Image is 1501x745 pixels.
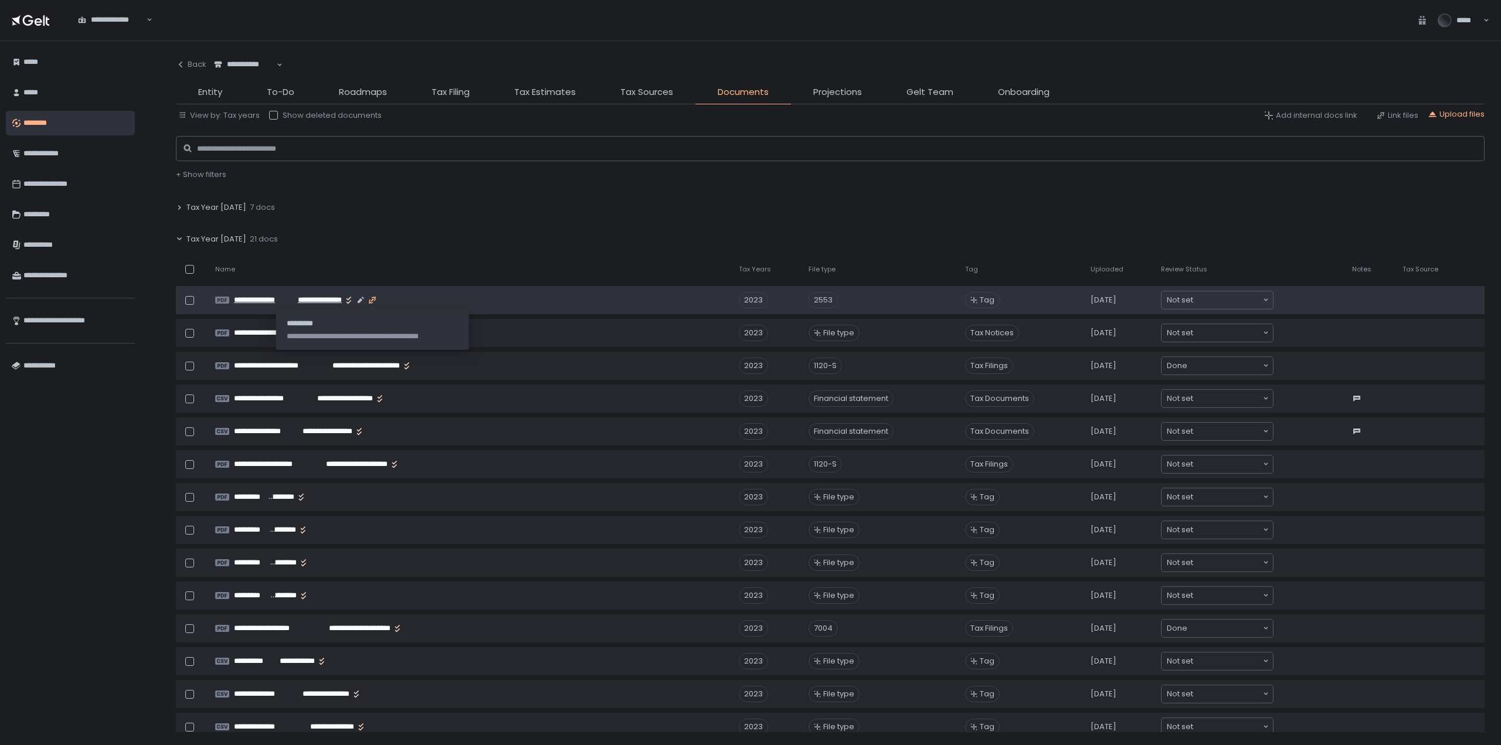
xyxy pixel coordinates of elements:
[739,325,768,341] div: 2023
[739,620,768,637] div: 2023
[339,86,387,99] span: Roadmaps
[906,86,953,99] span: Gelt Team
[70,8,152,32] div: Search for option
[1167,458,1193,470] span: Not set
[998,86,1050,99] span: Onboarding
[965,325,1019,341] span: Tax Notices
[1428,109,1485,120] button: Upload files
[1162,423,1273,440] div: Search for option
[739,358,768,374] div: 2023
[739,489,768,505] div: 2023
[1162,685,1273,703] div: Search for option
[1091,360,1116,371] span: [DATE]
[1193,294,1262,306] input: Search for option
[1193,590,1262,601] input: Search for option
[1091,623,1116,634] span: [DATE]
[965,358,1013,374] span: Tax Filings
[739,587,768,604] div: 2023
[739,653,768,669] div: 2023
[1162,554,1273,571] div: Search for option
[1162,587,1273,604] div: Search for option
[1091,689,1116,699] span: [DATE]
[809,390,894,407] div: Financial statement
[267,86,294,99] span: To-Do
[620,86,673,99] span: Tax Sources
[809,358,842,374] div: 1120-S
[1167,524,1193,536] span: Not set
[1162,357,1273,375] div: Search for option
[813,86,862,99] span: Projections
[1162,620,1273,637] div: Search for option
[1161,265,1207,274] span: Review Status
[809,620,838,637] div: 7004
[1091,426,1116,437] span: [DATE]
[1167,393,1193,404] span: Not set
[1352,265,1371,274] span: Notes
[514,86,576,99] span: Tax Estimates
[78,25,145,37] input: Search for option
[1187,360,1262,372] input: Search for option
[809,423,894,440] div: Financial statement
[739,265,771,274] span: Tax Years
[1402,265,1438,274] span: Tax Source
[823,722,854,732] span: File type
[214,70,276,81] input: Search for option
[1091,265,1123,274] span: Uploaded
[176,59,206,70] div: Back
[1162,488,1273,506] div: Search for option
[432,86,470,99] span: Tax Filing
[1091,722,1116,732] span: [DATE]
[1162,718,1273,736] div: Search for option
[1162,390,1273,407] div: Search for option
[1193,524,1262,536] input: Search for option
[980,295,994,305] span: Tag
[1091,557,1116,568] span: [DATE]
[1167,294,1193,306] span: Not set
[718,86,769,99] span: Documents
[1167,688,1193,700] span: Not set
[176,169,226,180] button: + Show filters
[1167,426,1193,437] span: Not set
[823,557,854,568] span: File type
[206,53,283,77] div: Search for option
[1193,491,1262,503] input: Search for option
[1167,360,1187,372] span: Done
[965,620,1013,637] span: Tax Filings
[250,202,275,213] span: 7 docs
[980,492,994,502] span: Tag
[739,390,768,407] div: 2023
[739,423,768,440] div: 2023
[1376,110,1418,121] div: Link files
[1193,458,1262,470] input: Search for option
[1091,295,1116,305] span: [DATE]
[739,522,768,538] div: 2023
[1187,622,1262,634] input: Search for option
[739,686,768,702] div: 2023
[1091,393,1116,404] span: [DATE]
[965,456,1013,472] span: Tax Filings
[186,234,246,244] span: Tax Year [DATE]
[965,390,1034,407] span: Tax Documents
[1193,426,1262,437] input: Search for option
[250,234,278,244] span: 21 docs
[809,292,838,308] div: 2553
[178,110,260,121] button: View by: Tax years
[823,656,854,666] span: File type
[1193,327,1262,339] input: Search for option
[1167,491,1193,503] span: Not set
[1162,652,1273,670] div: Search for option
[980,525,994,535] span: Tag
[965,423,1034,440] span: Tax Documents
[1167,557,1193,569] span: Not set
[1264,110,1357,121] button: Add internal docs link
[980,722,994,732] span: Tag
[739,292,768,308] div: 2023
[1167,590,1193,601] span: Not set
[1193,393,1262,404] input: Search for option
[1167,721,1193,733] span: Not set
[1167,655,1193,667] span: Not set
[980,590,994,601] span: Tag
